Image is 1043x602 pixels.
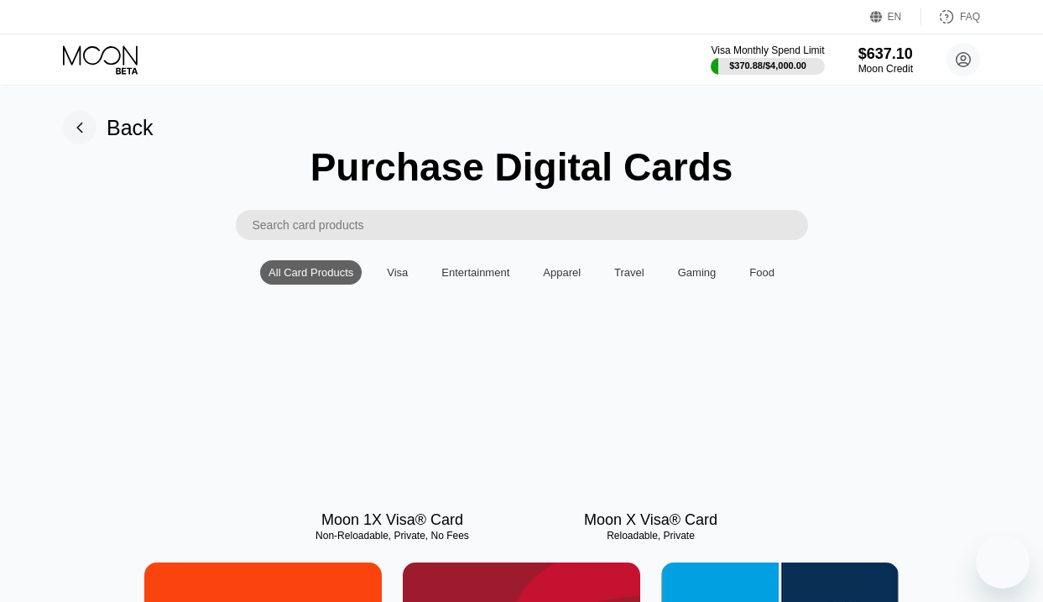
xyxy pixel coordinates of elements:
div: Travel [606,260,653,285]
div: Gaming [678,266,717,279]
div: Moon 1X Visa® Card [321,511,463,529]
div: Moon Credit [858,63,913,75]
div: Visa [378,260,416,285]
input: Search card products [253,210,808,240]
div: FAQ [921,8,980,25]
div: $637.10 [858,45,913,63]
div: All Card Products [260,260,362,285]
div: $370.88 / $4,000.00 [729,60,806,71]
div: Reloadable, Private [532,530,769,542]
div: Back [63,111,154,144]
div: Back [107,116,154,140]
div: FAQ [960,11,980,23]
div: Entertainment [433,260,518,285]
div: EN [870,8,921,25]
div: All Card Products [269,266,353,279]
div: Visa Monthly Spend Limit [711,44,824,56]
div: Travel [614,266,644,279]
div: EN [888,11,902,23]
div: $637.10Moon Credit [858,45,913,75]
div: Moon X Visa® Card [584,511,717,529]
div: Visa [387,266,408,279]
div: Apparel [535,260,589,285]
iframe: Кнопка запуска окна обмена сообщениями [976,535,1030,589]
div: Gaming [670,260,725,285]
div: Apparel [543,266,581,279]
div: Visa Monthly Spend Limit$370.88/$4,000.00 [711,44,824,75]
div: Entertainment [441,266,509,279]
div: Food [749,266,774,279]
div: Purchase Digital Cards [310,144,733,190]
div: Non-Reloadable, Private, No Fees [274,530,511,542]
div: Food [741,260,783,285]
